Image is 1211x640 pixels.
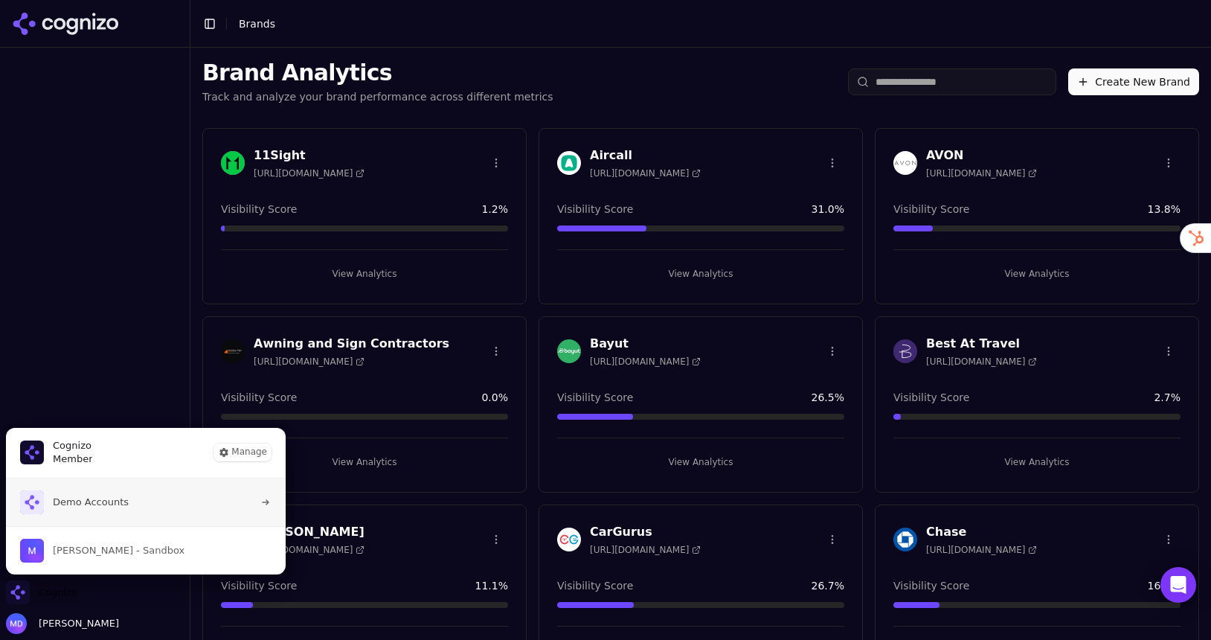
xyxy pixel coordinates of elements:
[481,390,508,405] span: 0.0 %
[893,339,917,363] img: Best At Travel
[202,89,553,104] p: Track and analyze your brand performance across different metrics
[221,450,508,474] button: View Analytics
[893,578,969,593] span: Visibility Score
[20,441,44,464] img: Cognizo
[239,18,275,30] span: Brands
[926,544,1037,556] span: [URL][DOMAIN_NAME]
[6,580,77,604] button: Close organization switcher
[254,356,364,368] span: [URL][DOMAIN_NAME]
[926,356,1037,368] span: [URL][DOMAIN_NAME]
[53,439,92,452] span: Cognizo
[557,202,633,217] span: Visibility Score
[557,339,581,363] img: Bayut
[812,202,844,217] span: 31.0 %
[239,16,275,31] nav: breadcrumb
[475,578,508,593] span: 11.1 %
[221,339,245,363] img: Awning and Sign Contractors
[1148,578,1181,593] span: 16.2 %
[221,202,297,217] span: Visibility Score
[6,613,27,634] img: Melissa Dowd
[557,390,633,405] span: Visibility Score
[893,262,1181,286] button: View Analytics
[893,202,969,217] span: Visibility Score
[557,262,844,286] button: View Analytics
[20,490,44,514] img: Demo Accounts
[202,60,553,86] h1: Brand Analytics
[893,390,969,405] span: Visibility Score
[53,452,92,466] span: Member
[812,390,844,405] span: 26.5 %
[893,528,917,551] img: Chase
[557,578,633,593] span: Visibility Score
[254,167,364,179] span: [URL][DOMAIN_NAME]
[6,428,286,575] div: Cognizo is active
[6,613,119,634] button: Open user button
[590,523,701,541] h3: CarGurus
[893,450,1181,474] button: View Analytics
[254,147,364,164] h3: 11Sight
[254,335,449,353] h3: Awning and Sign Contractors
[590,356,701,368] span: [URL][DOMAIN_NAME]
[1154,390,1181,405] span: 2.7 %
[1160,567,1196,603] div: Open Intercom Messenger
[213,444,272,461] button: Manage
[926,335,1037,353] h3: Best At Travel
[812,578,844,593] span: 26.7 %
[53,544,184,557] span: Melissa Dowd - Sandbox
[557,450,844,474] button: View Analytics
[590,147,701,164] h3: Aircall
[590,335,701,353] h3: Bayut
[926,147,1037,164] h3: AVON
[221,578,297,593] span: Visibility Score
[5,478,286,575] div: List of all organization memberships
[590,544,701,556] span: [URL][DOMAIN_NAME]
[20,539,44,563] img: Melissa Dowd - Sandbox
[221,390,297,405] span: Visibility Score
[6,580,30,604] img: Cognizo
[1148,202,1181,217] span: 13.8 %
[254,544,364,556] span: [URL][DOMAIN_NAME]
[221,262,508,286] button: View Analytics
[33,617,119,630] span: [PERSON_NAME]
[557,151,581,175] img: Aircall
[590,167,701,179] span: [URL][DOMAIN_NAME]
[254,523,364,541] h3: [PERSON_NAME]
[1068,68,1199,95] button: Create New Brand
[893,151,917,175] img: AVON
[926,523,1037,541] h3: Chase
[926,167,1037,179] span: [URL][DOMAIN_NAME]
[53,496,129,509] span: Demo Accounts
[557,528,581,551] img: CarGurus
[221,151,245,175] img: 11Sight
[481,202,508,217] span: 1.2 %
[39,586,77,599] span: Cognizo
